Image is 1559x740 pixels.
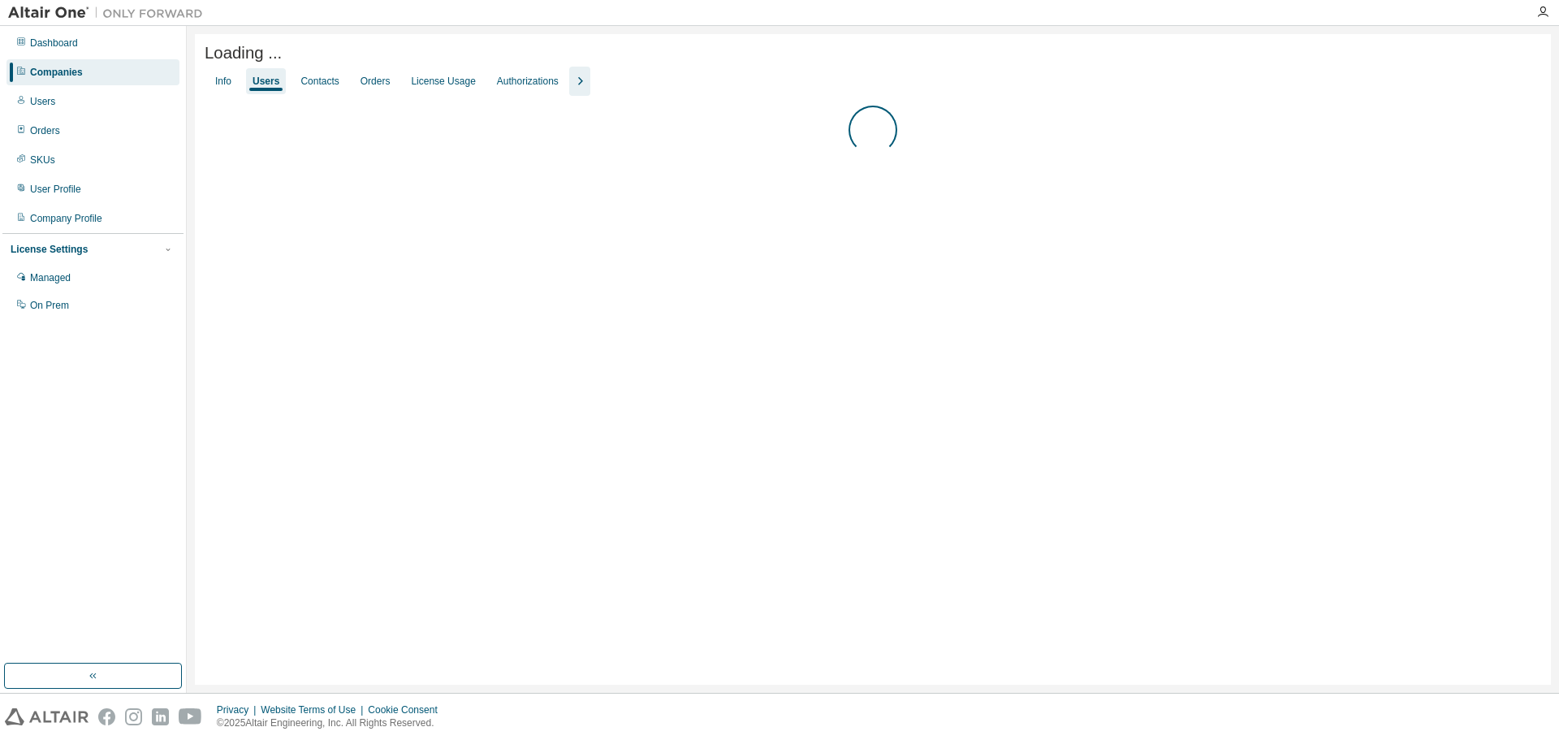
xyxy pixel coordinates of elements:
div: Orders [361,75,391,88]
div: Privacy [217,703,261,716]
span: Loading ... [205,44,282,63]
div: SKUs [30,154,55,167]
div: Authorizations [497,75,559,88]
img: Altair One [8,5,211,21]
div: Info [215,75,231,88]
div: Managed [30,271,71,284]
img: instagram.svg [125,708,142,725]
div: License Settings [11,243,88,256]
div: On Prem [30,299,69,312]
img: altair_logo.svg [5,708,89,725]
div: User Profile [30,183,81,196]
img: facebook.svg [98,708,115,725]
img: youtube.svg [179,708,202,725]
div: Company Profile [30,212,102,225]
div: License Usage [411,75,475,88]
div: Users [253,75,279,88]
div: Cookie Consent [368,703,447,716]
div: Contacts [300,75,339,88]
div: Users [30,95,55,108]
div: Dashboard [30,37,78,50]
div: Website Terms of Use [261,703,368,716]
img: linkedin.svg [152,708,169,725]
p: © 2025 Altair Engineering, Inc. All Rights Reserved. [217,716,447,730]
div: Orders [30,124,60,137]
div: Companies [30,66,83,79]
